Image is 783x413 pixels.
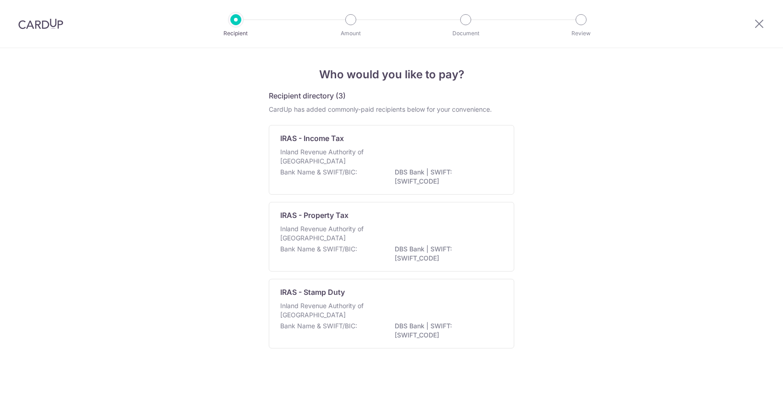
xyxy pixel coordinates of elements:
p: Amount [317,29,385,38]
p: IRAS - Stamp Duty [280,287,345,298]
p: DBS Bank | SWIFT: [SWIFT_CODE] [395,168,497,186]
p: Inland Revenue Authority of [GEOGRAPHIC_DATA] [280,301,377,320]
p: DBS Bank | SWIFT: [SWIFT_CODE] [395,321,497,340]
p: Document [432,29,500,38]
p: Bank Name & SWIFT/BIC: [280,168,357,177]
p: DBS Bank | SWIFT: [SWIFT_CODE] [395,245,497,263]
p: Inland Revenue Authority of [GEOGRAPHIC_DATA] [280,224,377,243]
p: Inland Revenue Authority of [GEOGRAPHIC_DATA] [280,147,377,166]
p: Recipient [202,29,270,38]
div: CardUp has added commonly-paid recipients below for your convenience. [269,105,514,114]
p: Bank Name & SWIFT/BIC: [280,321,357,331]
img: CardUp [18,18,63,29]
p: IRAS - Income Tax [280,133,344,144]
h5: Recipient directory (3) [269,90,346,101]
p: Bank Name & SWIFT/BIC: [280,245,357,254]
h4: Who would you like to pay? [269,66,514,83]
p: Review [547,29,615,38]
p: IRAS - Property Tax [280,210,348,221]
